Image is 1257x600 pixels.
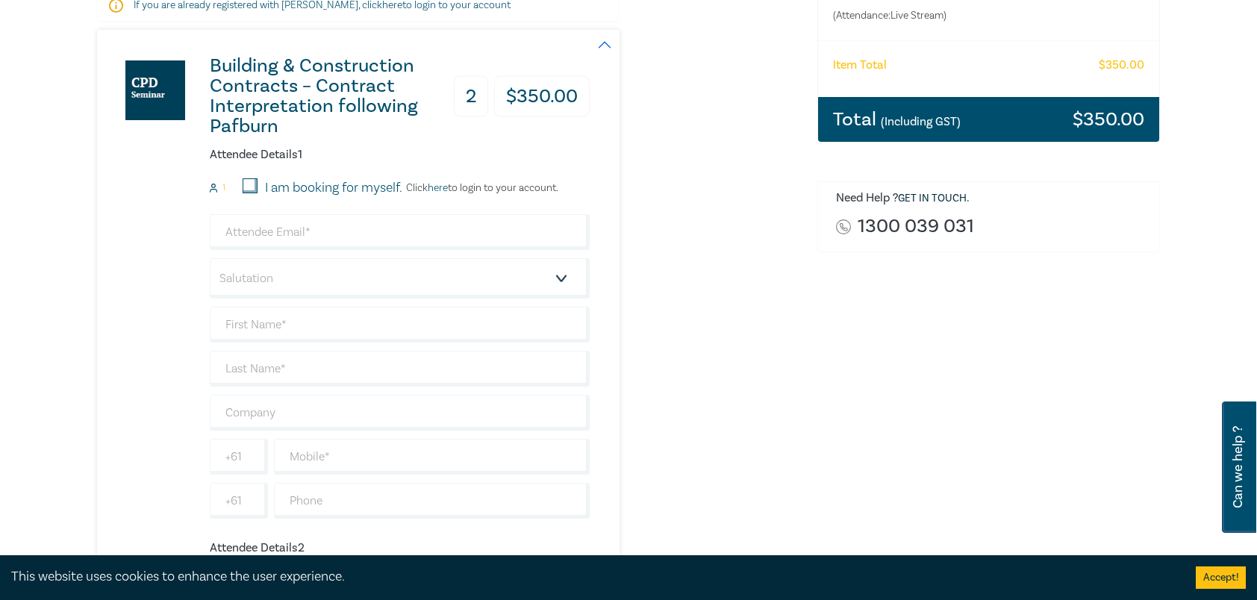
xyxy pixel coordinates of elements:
input: Phone [274,483,590,519]
label: I am booking for myself. [265,178,402,198]
h3: $ 350.00 [494,76,590,117]
small: (Attendance: Live Stream ) [833,8,1085,23]
a: Get in touch [898,192,967,205]
h6: Attendee Details 2 [210,541,590,555]
h3: $ 350.00 [1073,110,1144,129]
input: Last Name* [210,351,590,387]
button: Accept cookies [1196,566,1246,589]
h3: Total [833,110,961,129]
a: 1300 039 031 [858,216,974,237]
h6: $ 350.00 [1099,58,1144,72]
input: Mobile* [274,439,590,475]
div: This website uses cookies to enhance the user experience. [11,567,1173,587]
input: Company [210,395,590,431]
h3: 2 [454,76,488,117]
input: First Name* [210,307,590,343]
p: Click to login to your account. [402,182,558,194]
h6: Item Total [833,58,887,72]
img: Building & Construction Contracts – Contract Interpretation following Pafburn [125,60,185,120]
small: 1 [222,183,225,193]
input: +61 [210,483,268,519]
a: here [428,181,448,195]
h6: Attendee Details 1 [210,148,590,162]
input: Attendee Email* [210,214,590,250]
h6: Need Help ? . [836,191,1148,206]
input: +61 [210,439,268,475]
span: Can we help ? [1231,410,1245,524]
small: (Including GST) [881,114,961,129]
h3: Building & Construction Contracts – Contract Interpretation following Pafburn [210,56,455,137]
